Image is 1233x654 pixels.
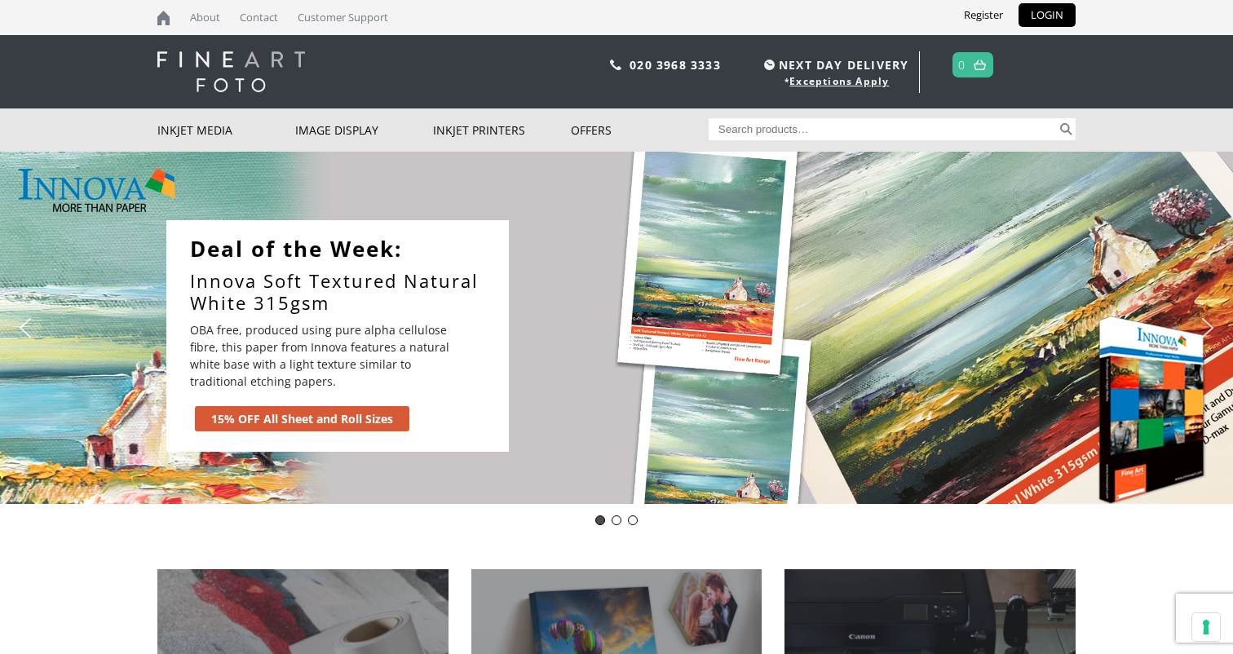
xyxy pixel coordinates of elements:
div: 15% OFF All Sheet and Roll Sizes [211,410,393,427]
a: Offers [571,108,709,152]
p: OBA free, produced using pure alpha cellulose fibre, this paper from Innova features a natural wh... [191,321,460,390]
a: 0 [958,53,966,77]
img: time.svg [764,60,775,70]
span: NEXT DAY DELIVERY [760,55,908,74]
img: logo-white.svg [157,51,305,92]
a: Image Display [295,108,433,152]
div: Choose slide to display. [592,512,641,528]
a: Inkjet Printers [433,108,571,152]
a: Exceptions Apply [789,74,889,88]
img: phone.svg [610,60,621,70]
a: 020 3968 3333 [630,57,721,73]
a: LOGIN [1019,3,1076,27]
a: Register [952,3,1015,27]
a: Inkjet Media [157,108,295,152]
button: Your consent preferences for tracking technologies [1192,613,1220,641]
img: basket.svg [974,60,986,70]
div: pinch book [628,515,638,525]
img: next arrow [1195,315,1221,341]
div: Deal of the Day - Innova IFA12 [595,515,605,525]
img: previous arrow [12,315,38,341]
div: Deal of the Week:Innova Soft Textured Natural White 315gsmOBA free, produced using pure alpha cel... [166,220,509,452]
div: Innova-general [612,515,621,525]
input: Search products… [709,118,1058,140]
a: Deal of the Week: [191,236,501,262]
a: Innova Soft Textured Natural White 315gsm [191,270,501,313]
a: 15% OFF All Sheet and Roll Sizes [195,406,409,431]
button: Search [1057,118,1076,140]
